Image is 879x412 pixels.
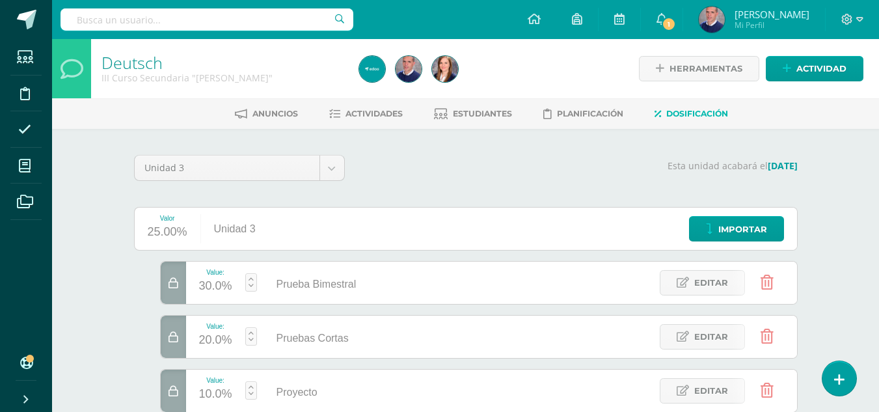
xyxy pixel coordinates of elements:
span: Editar [694,271,728,295]
div: Valor [148,215,187,222]
a: Importar [689,216,784,241]
div: Value: [199,377,232,384]
div: 10.0% [199,384,232,405]
div: III Curso Secundaria 'Deutsch' [101,72,344,84]
input: Busca un usuario... [61,8,353,31]
span: Editar [694,325,728,349]
span: Anuncios [252,109,298,118]
a: Deutsch [101,51,163,74]
span: Importar [718,217,767,241]
div: Value: [199,323,232,330]
span: Proyecto [277,387,318,398]
span: 1 [662,17,676,31]
div: Value: [199,269,232,276]
a: Anuncios [235,103,298,124]
span: Actividades [345,109,403,118]
span: Editar [694,379,728,403]
span: Mi Perfil [735,20,809,31]
span: Actividad [796,57,846,81]
div: 20.0% [199,330,232,351]
a: Estudiantes [434,103,512,124]
a: Unidad 3 [135,156,344,180]
span: Dosificación [666,109,728,118]
div: 30.0% [199,276,232,297]
span: Unidad 3 [144,156,310,180]
img: 1515e9211533a8aef101277efa176555.png [396,56,422,82]
a: Dosificación [655,103,728,124]
a: Actividad [766,56,863,81]
a: Herramientas [639,56,759,81]
div: 25.00% [148,222,187,243]
strong: [DATE] [768,159,798,172]
span: Estudiantes [453,109,512,118]
span: [PERSON_NAME] [735,8,809,21]
img: 30b41a60147bfd045cc6c38be83b16e6.png [432,56,458,82]
span: Prueba Bimestral [277,279,357,290]
a: Planificación [543,103,623,124]
div: Unidad 3 [201,208,269,250]
img: 1515e9211533a8aef101277efa176555.png [699,7,725,33]
h1: Deutsch [101,53,344,72]
span: Herramientas [669,57,742,81]
img: c42465e0b3b534b01a32bdd99c66b944.png [359,56,385,82]
span: Planificación [557,109,623,118]
p: Esta unidad acabará el [360,160,798,172]
span: Pruebas Cortas [277,333,349,344]
a: Actividades [329,103,403,124]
